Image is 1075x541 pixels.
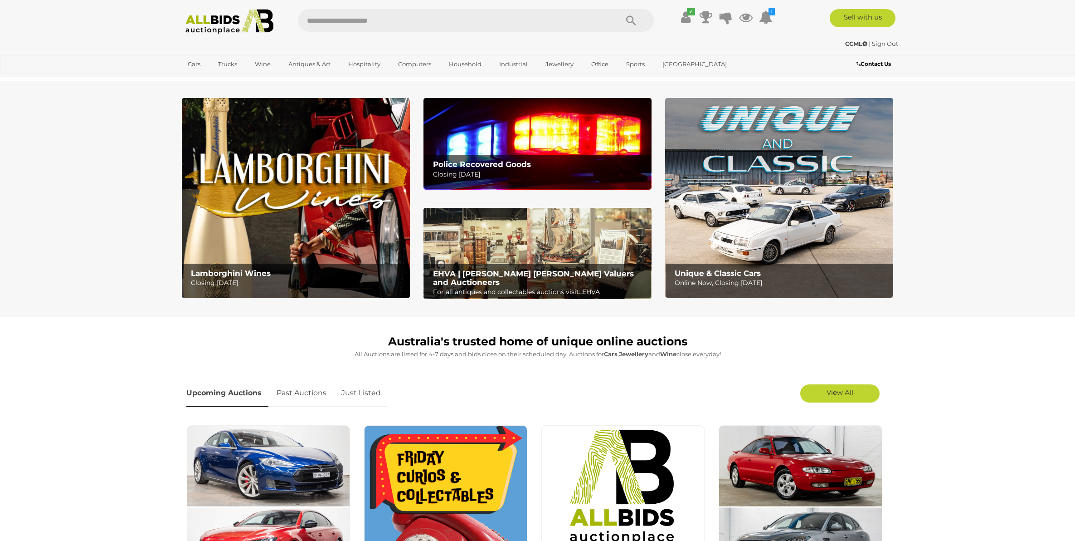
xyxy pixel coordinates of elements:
[679,9,693,25] a: ✔
[687,8,695,15] i: ✔
[433,169,647,180] p: Closing [DATE]
[191,269,271,278] b: Lamborghini Wines
[830,9,895,27] a: Sell with us
[872,40,898,47] a: Sign Out
[769,8,775,15] i: 1
[869,40,871,47] span: |
[620,57,651,72] a: Sports
[270,380,333,407] a: Past Auctions
[660,350,676,358] strong: Wine
[845,40,869,47] a: CCML
[423,208,652,300] a: EHVA | Evans Hastings Valuers and Auctioneers EHVA | [PERSON_NAME] [PERSON_NAME] Valuers and Auct...
[675,277,888,289] p: Online Now, Closing [DATE]
[433,160,531,169] b: Police Recovered Goods
[186,349,889,359] p: All Auctions are listed for 4-7 days and bids close on their scheduled day. Auctions for , and cl...
[186,380,268,407] a: Upcoming Auctions
[433,269,634,287] b: EHVA | [PERSON_NAME] [PERSON_NAME] Valuers and Auctioneers
[180,9,279,34] img: Allbids.com.au
[282,57,336,72] a: Antiques & Art
[675,269,761,278] b: Unique & Classic Cars
[182,98,410,298] img: Lamborghini Wines
[182,57,206,72] a: Cars
[845,40,867,47] strong: CCML
[186,335,889,348] h1: Australia's trusted home of unique online auctions
[540,57,579,72] a: Jewellery
[585,57,614,72] a: Office
[191,277,404,289] p: Closing [DATE]
[604,350,618,358] strong: Cars
[665,98,893,298] img: Unique & Classic Cars
[827,388,853,397] span: View All
[657,57,733,72] a: [GEOGRAPHIC_DATA]
[335,380,388,407] a: Just Listed
[665,98,893,298] a: Unique & Classic Cars Unique & Classic Cars Online Now, Closing [DATE]
[493,57,534,72] a: Industrial
[342,57,386,72] a: Hospitality
[856,60,891,67] b: Contact Us
[856,59,893,69] a: Contact Us
[608,9,654,32] button: Search
[800,384,880,403] a: View All
[619,350,648,358] strong: Jewellery
[759,9,773,25] a: 1
[212,57,243,72] a: Trucks
[423,208,652,300] img: EHVA | Evans Hastings Valuers and Auctioneers
[249,57,277,72] a: Wine
[433,286,647,298] p: For all antiques and collectables auctions visit: EHVA
[423,98,652,189] a: Police Recovered Goods Police Recovered Goods Closing [DATE]
[423,98,652,189] img: Police Recovered Goods
[182,98,410,298] a: Lamborghini Wines Lamborghini Wines Closing [DATE]
[443,57,487,72] a: Household
[392,57,437,72] a: Computers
